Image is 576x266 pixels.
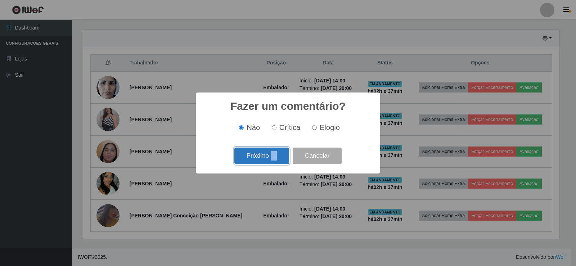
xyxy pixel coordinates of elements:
[293,148,342,164] button: Cancelar
[230,100,346,113] h2: Fazer um comentário?
[320,123,340,131] span: Elogio
[247,123,260,131] span: Não
[234,148,289,164] button: Próximo →
[279,123,301,131] span: Crítica
[239,125,244,130] input: Não
[312,125,317,130] input: Elogio
[272,125,276,130] input: Crítica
